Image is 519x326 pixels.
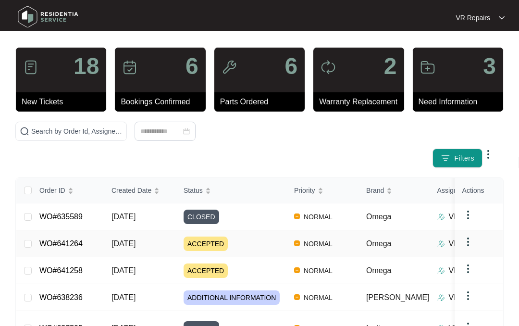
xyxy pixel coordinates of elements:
a: WO#635589 [39,213,83,221]
span: [DATE] [111,213,136,221]
p: Parts Ordered [220,96,305,108]
p: VR Repairs [449,238,488,250]
img: icon [420,60,435,75]
span: Assignee [437,185,465,196]
p: Bookings Confirmed [121,96,205,108]
th: Status [176,178,286,203]
p: 6 [284,55,297,78]
img: icon [23,60,38,75]
p: New Tickets [22,96,106,108]
p: 6 [185,55,198,78]
img: residentia service logo [14,2,82,31]
img: icon [222,60,237,75]
span: Created Date [111,185,151,196]
span: CLOSED [184,210,219,224]
span: ACCEPTED [184,263,228,278]
span: Filters [454,153,474,163]
a: WO#638236 [39,293,83,301]
a: WO#641264 [39,239,83,248]
span: Order ID [39,185,65,196]
span: NORMAL [300,292,336,303]
img: Assigner Icon [437,213,445,221]
img: Vercel Logo [294,267,300,273]
p: 3 [483,55,496,78]
img: dropdown arrow [482,149,494,160]
p: 2 [384,55,397,78]
span: NORMAL [300,265,336,276]
img: Vercel Logo [294,240,300,246]
p: Warranty Replacement [319,96,404,108]
th: Order ID [32,178,104,203]
span: [DATE] [111,239,136,248]
input: Search by Order Id, Assignee Name, Customer Name, Brand and Model [31,126,123,137]
span: [DATE] [111,266,136,275]
span: Omega [366,213,391,221]
img: filter icon [441,153,450,163]
span: Status [184,185,203,196]
th: Priority [286,178,358,203]
p: VR Repairs [449,265,488,276]
img: dropdown arrow [462,290,474,301]
img: Assigner Icon [437,267,445,275]
img: icon [321,60,336,75]
img: dropdown arrow [499,15,505,20]
button: filter iconFilters [432,149,482,168]
span: Omega [366,239,391,248]
span: NORMAL [300,238,336,250]
img: Vercel Logo [294,213,300,219]
img: search-icon [20,126,29,136]
a: WO#641258 [39,266,83,275]
th: Brand [358,178,430,203]
p: VR Repairs [456,13,490,23]
span: Priority [294,185,315,196]
span: [DATE] [111,293,136,301]
span: ADDITIONAL INFORMATION [184,290,280,305]
img: dropdown arrow [462,209,474,221]
p: VR Repairs [449,292,488,303]
p: 18 [74,55,99,78]
span: Omega [366,266,391,275]
img: Vercel Logo [294,294,300,300]
span: Brand [366,185,384,196]
p: VR Repairs [449,211,488,223]
span: NORMAL [300,211,336,223]
th: Actions [455,178,503,203]
img: icon [122,60,137,75]
img: Assigner Icon [437,240,445,248]
img: Assigner Icon [437,294,445,301]
img: dropdown arrow [462,236,474,248]
p: Need Information [419,96,503,108]
span: [PERSON_NAME] [366,293,430,301]
img: dropdown arrow [462,263,474,275]
span: ACCEPTED [184,237,228,251]
th: Created Date [104,178,176,203]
